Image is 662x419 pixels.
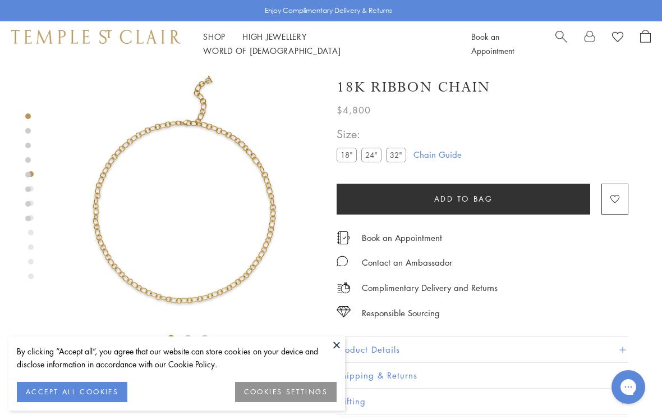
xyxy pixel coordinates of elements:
[337,78,490,97] h1: 18K Ribbon Chain
[362,256,452,270] div: Contact an Ambassador
[11,30,181,43] img: Temple St. Clair
[612,30,623,47] a: View Wishlist
[362,281,498,295] p: Complimentary Delivery and Returns
[337,125,411,143] span: Size:
[337,389,628,414] button: Gifting
[235,382,337,402] button: COOKIES SETTINGS
[28,168,34,288] div: Product gallery navigation
[413,148,462,161] a: Chain Guide
[606,366,651,408] iframe: Gorgias live chat messenger
[337,148,357,162] label: 18"
[337,337,628,362] button: Product Details
[337,184,590,215] button: Add to bag
[337,231,350,244] img: icon_appointment.svg
[17,382,127,402] button: ACCEPT ALL COOKIES
[17,345,337,371] div: By clicking “Accept all”, you agree that our website can store cookies on your device and disclos...
[203,30,446,58] nav: Main navigation
[337,281,351,295] img: icon_delivery.svg
[640,30,651,58] a: Open Shopping Bag
[337,256,348,267] img: MessageIcon-01_2.svg
[203,31,226,42] a: ShopShop
[242,31,307,42] a: High JewelleryHigh Jewellery
[203,45,341,56] a: World of [DEMOGRAPHIC_DATA]World of [DEMOGRAPHIC_DATA]
[265,5,392,16] p: Enjoy Complimentary Delivery & Returns
[56,66,320,330] img: N88809-RIBBON18
[337,103,371,117] span: $4,800
[337,363,628,388] button: Shipping & Returns
[555,30,567,58] a: Search
[471,31,514,56] a: Book an Appointment
[434,193,493,205] span: Add to bag
[361,148,381,162] label: 24"
[362,306,440,320] div: Responsible Sourcing
[337,306,351,317] img: icon_sourcing.svg
[386,148,406,162] label: 32"
[362,231,442,244] a: Book an Appointment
